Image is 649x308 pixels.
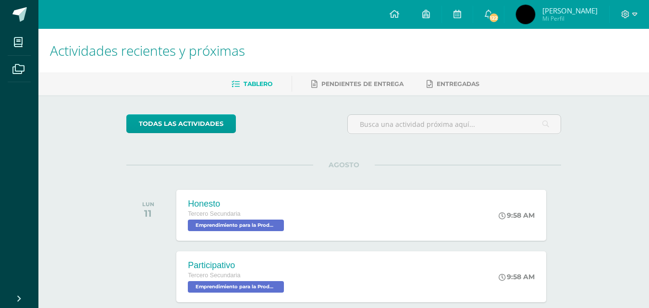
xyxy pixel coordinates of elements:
[313,160,375,169] span: AGOSTO
[321,80,404,87] span: Pendientes de entrega
[311,76,404,92] a: Pendientes de entrega
[516,5,535,24] img: 80f922f509b5081d0302b48d50da19e3.png
[348,115,561,134] input: Busca una actividad próxima aquí...
[188,210,240,217] span: Tercero Secundaria
[542,14,598,23] span: Mi Perfil
[142,208,154,219] div: 11
[437,80,479,87] span: Entregadas
[499,211,535,220] div: 9:58 AM
[244,80,272,87] span: Tablero
[489,12,499,23] span: 122
[188,260,286,271] div: Participativo
[232,76,272,92] a: Tablero
[188,281,284,293] span: Emprendimiento para la Productividad 'A'
[188,199,286,209] div: Honesto
[499,272,535,281] div: 9:58 AM
[142,201,154,208] div: LUN
[188,220,284,231] span: Emprendimiento para la Productividad 'A'
[50,41,245,60] span: Actividades recientes y próximas
[542,6,598,15] span: [PERSON_NAME]
[188,272,240,279] span: Tercero Secundaria
[126,114,236,133] a: todas las Actividades
[427,76,479,92] a: Entregadas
